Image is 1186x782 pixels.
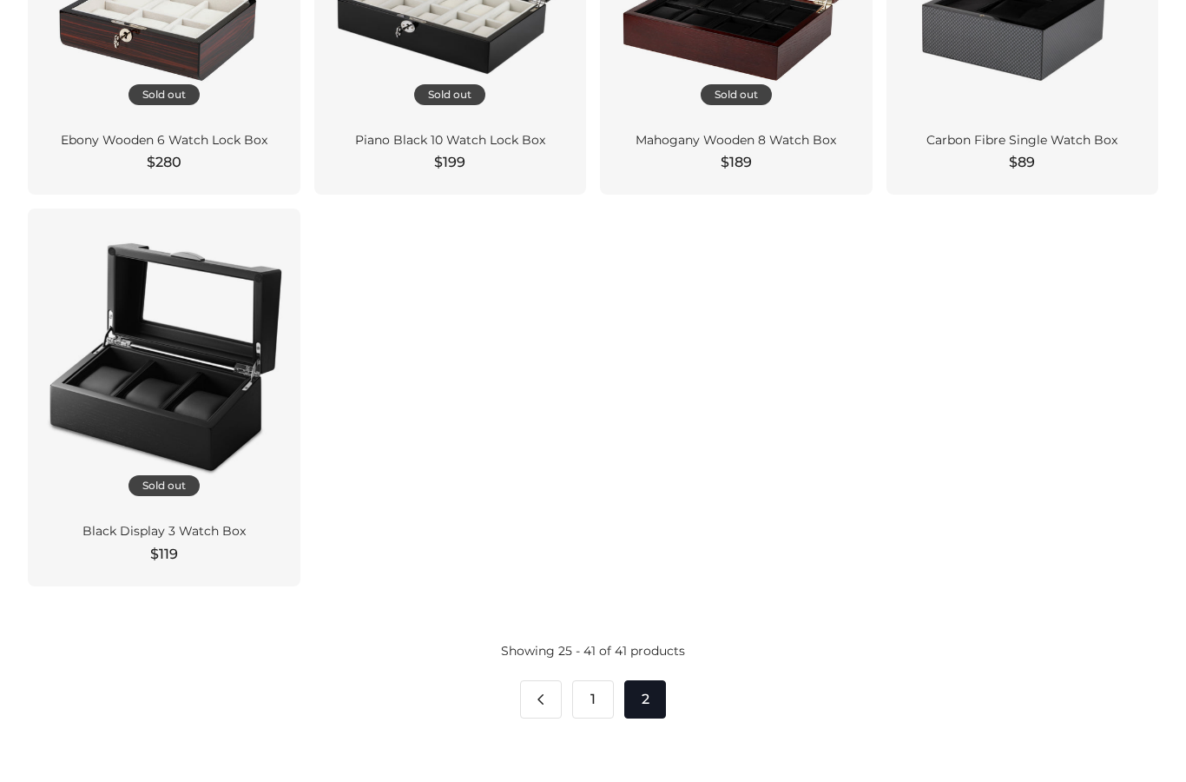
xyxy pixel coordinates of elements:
div: Ebony Wooden 6 Watch Lock Box [49,133,280,149]
span: 2 [624,680,666,719]
div: Piano Black 10 Watch Lock Box [335,133,566,149]
span: $280 [147,152,181,173]
div: Black Display 3 Watch Box [49,524,280,540]
div: Carbon Fibre Single Watch Box [907,133,1138,149]
span: $199 [434,152,465,173]
a: Sold out Black Display 3 Watch Box $119 [28,209,300,586]
nav: Pagination [520,680,666,719]
div: Showing 25 - 41 of 41 products [28,642,1158,659]
span: $89 [1009,152,1035,173]
span: $189 [721,152,752,173]
span: $119 [150,544,178,565]
div: Mahogany Wooden 8 Watch Box [621,133,852,149]
a: 1 [572,680,614,719]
